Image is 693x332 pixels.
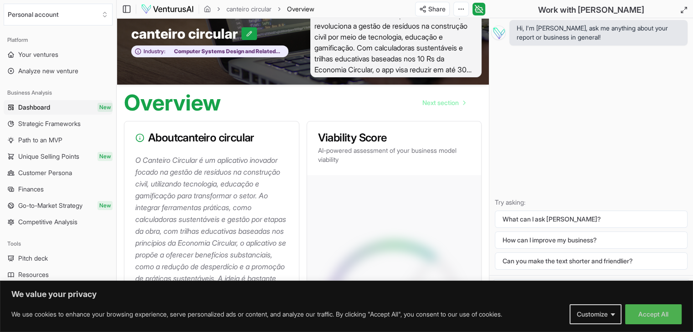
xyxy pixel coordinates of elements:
[11,289,682,300] p: We value your privacy
[18,270,49,279] span: Resources
[11,309,502,320] p: We use cookies to enhance your browsing experience, serve personalized ads or content, and analyz...
[318,132,471,143] h3: Viability Score
[625,304,682,324] button: Accept All
[18,103,50,112] span: Dashboard
[204,5,314,14] nav: breadcrumb
[144,48,165,55] span: Industry:
[4,166,113,180] a: Customer Persona
[4,100,113,115] a: DashboardNew
[517,24,680,42] span: Hi, I'm [PERSON_NAME], ask me anything about your report or business in general!
[141,4,194,15] img: logo
[415,2,450,16] button: Share
[4,64,113,78] a: Analyze new venture
[18,136,62,145] span: Path to an MVP
[18,50,58,59] span: Your ventures
[570,304,621,324] button: Customize
[4,4,113,25] button: Select an organization
[18,185,44,194] span: Finances
[4,149,113,164] a: Unique Selling PointsNew
[18,66,78,75] span: Analyze new venture
[491,25,506,40] img: Vera
[131,25,241,42] span: canteiro circular
[18,217,77,226] span: Competitive Analysis
[495,198,688,207] p: Try asking:
[4,236,113,251] div: Tools
[18,119,81,128] span: Strategic Frameworks
[4,116,113,131] a: Strategic Frameworks
[538,4,644,16] h2: Work with [PERSON_NAME]
[4,47,113,62] a: Your ventures
[415,94,472,112] a: Go to next page
[18,201,82,210] span: Go-to-Market Strategy
[495,252,688,270] button: Can you make the text shorter and friendlier?
[4,86,113,100] div: Business Analysis
[287,5,314,14] span: Overview
[310,7,482,77] span: O Canteiro Circular é um aplicativo inovador que revoluciona a gestão de resíduos na construção c...
[4,198,113,213] a: Go-to-Market StrategyNew
[165,48,283,55] span: Computer Systems Design and Related Services
[226,5,272,14] a: canteiro circular
[4,215,113,229] a: Competitive Analysis
[495,211,688,228] button: What can I ask [PERSON_NAME]?
[18,168,72,177] span: Customer Persona
[415,94,472,112] nav: pagination
[98,152,113,161] span: New
[4,182,113,196] a: Finances
[98,201,113,210] span: New
[131,45,288,58] button: Industry:Computer Systems Design and Related Services
[98,103,113,112] span: New
[4,133,113,147] a: Path to an MVP
[4,33,113,47] div: Platform
[4,267,113,282] a: Resources
[18,152,79,161] span: Unique Selling Points
[124,92,221,114] h1: Overview
[4,251,113,266] a: Pitch deck
[318,146,471,164] p: AI-powered assessment of your business model viability
[18,254,48,263] span: Pitch deck
[495,231,688,249] button: How can I improve my business?
[422,98,459,107] span: Next section
[428,5,446,14] span: Share
[135,132,288,143] h3: About canteiro circular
